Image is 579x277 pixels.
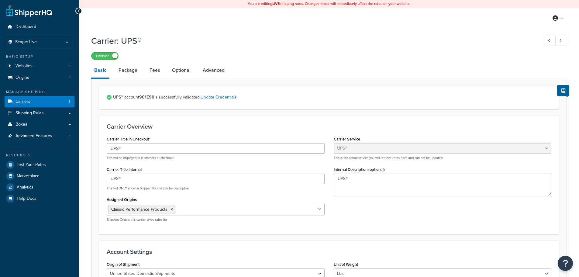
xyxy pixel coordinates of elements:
h3: Carrier Overview [107,123,551,130]
span: Websites [16,64,33,69]
span: Classic Performance Products [111,206,167,213]
a: Websites1 [5,61,74,72]
a: Help Docs [5,193,74,204]
label: Carrier Title in Checkout [107,137,150,142]
div: Resources [5,153,74,158]
label: Unit of Weight [334,262,358,267]
label: Carrier Service [334,137,360,141]
a: Next Record [555,36,567,46]
a: Boxes [5,119,74,130]
li: Advanced Features [5,130,74,142]
span: Marketplace [17,174,40,179]
div: Basic Setup [5,54,74,59]
label: Carrier Title Internal [107,167,142,172]
a: Marketplace [5,171,74,182]
textarea: UPS® [334,174,552,196]
a: Shipping Rules [5,108,74,119]
a: Package [115,63,140,78]
a: Carriers5 [5,96,74,107]
span: 5 [68,99,71,104]
a: Fees [146,63,163,78]
a: Dashboard [5,21,74,33]
a: Advanced Features3 [5,130,74,142]
a: Advanced [200,63,228,78]
li: Websites [5,61,74,72]
b: LIVE [272,1,280,6]
a: Basic [91,63,109,79]
span: 3 [68,133,71,139]
a: Optional [169,63,194,78]
span: Dashboard [16,24,36,29]
button: Open Resource Center [558,256,573,271]
li: Origins [5,72,74,83]
span: Scope: Live [15,40,37,45]
span: Shipping Rules [16,111,44,116]
span: Test Your Rates [17,162,46,168]
li: Carriers [5,96,74,107]
button: Show Help Docs [557,85,569,96]
p: Shipping Origins this carrier gives rates for [107,217,325,222]
a: Origins1 [5,72,74,83]
span: 1 [69,75,71,80]
span: Origins [16,75,29,80]
span: UPS® account is successfully validated. [113,93,551,102]
label: Origin of Shipment [107,262,140,267]
span: Analytics [17,185,33,190]
span: Boxes [16,122,27,127]
label: Assigned Origins [107,197,137,202]
strong: 901E90 [139,94,154,100]
span: Help Docs [17,196,36,201]
span: Advanced Features [16,133,52,139]
a: Analytics [5,182,74,193]
p: This will ONLY show in ShipperHQ and can be descriptive [107,186,325,191]
a: Previous Record [544,36,556,46]
label: Enabled [91,52,118,60]
a: Update Credentials [201,94,237,100]
h3: Account Settings [107,248,551,255]
div: Manage Shipping [5,89,74,95]
p: This is the actual service you will retrieve rates from and can not be updated [334,156,552,160]
h1: Carrier: UPS® [91,35,533,47]
a: Test Your Rates [5,159,74,170]
span: Carriers [16,99,30,104]
p: This will be displayed to customers at checkout [107,156,325,160]
span: 1 [69,64,71,69]
label: Internal Description (optional) [334,167,385,172]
